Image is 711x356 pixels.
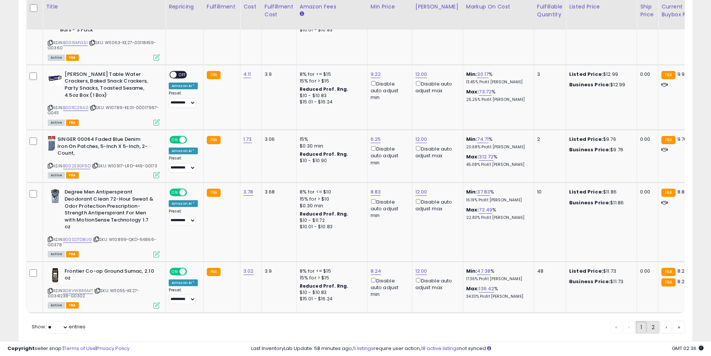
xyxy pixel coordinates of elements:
a: 1 [636,321,647,334]
p: 20.68% Profit [PERSON_NAME] [466,145,528,150]
div: 3 [537,71,560,78]
div: [PERSON_NAME] [415,3,460,11]
div: Disable auto adjust max [415,276,457,291]
p: 17.36% Profit [PERSON_NAME] [466,276,528,282]
b: Max: [466,206,479,213]
div: Markup on Cost [466,3,531,11]
b: Min: [466,136,477,143]
div: 0.00 [640,136,652,143]
span: FBA [66,251,79,257]
span: FBA [66,55,79,61]
div: 8% for <= $15 [300,268,362,275]
div: Preset: [169,288,198,304]
div: $11.73 [569,268,631,275]
div: 15% for > $15 [300,78,362,84]
div: 3.06 [265,136,291,143]
div: Fulfillable Quantity [537,3,563,19]
div: % [466,154,528,167]
div: Current Buybox Price [661,3,700,19]
a: 2 [647,321,659,334]
div: $15.01 - $16.24 [300,296,362,302]
div: Cost [243,3,258,11]
div: % [466,285,528,299]
div: $10 - $10.83 [300,290,362,296]
a: 9.22 [371,71,381,78]
div: % [466,268,528,282]
div: 15% [300,136,362,143]
b: Max: [466,88,479,95]
b: Business Price: [569,199,610,206]
a: 18 active listings [421,345,459,352]
div: 15% for > $10 [300,196,362,202]
div: Ship Price [640,3,655,19]
div: 8% for <= $10 [300,189,362,195]
div: $11.73 [569,278,631,285]
a: 5 listings [353,345,374,352]
span: » [678,324,680,331]
span: 8.2 [677,267,685,275]
small: FBA [207,268,221,276]
div: Disable auto adjust max [415,145,457,159]
span: All listings currently available for purchase on Amazon [48,120,65,126]
div: % [466,136,528,150]
div: 3.68 [265,189,291,195]
div: $10 - $10.83 [300,93,362,99]
small: FBA [661,71,675,79]
div: % [466,189,528,202]
div: Disable auto adjust max [415,198,457,212]
div: % [466,71,528,85]
b: Business Price: [569,278,610,285]
span: | SKU: W10789-KE01-00017967-G0411 [48,105,159,116]
b: Min: [466,267,477,275]
div: ASIN: [48,71,160,125]
b: Reduced Prof. Rng. [300,211,349,217]
a: Privacy Policy [97,345,130,352]
img: 51GWWLWtfZL._SL40_.jpg [48,136,56,151]
div: Last InventoryLab Update: 58 minutes ago, require user action, not synced. [251,345,704,352]
a: 8.83 [371,188,381,196]
div: $10.01 - $10.83 [300,224,362,230]
span: FBA [66,302,79,309]
span: 9.76 [677,136,687,143]
a: 3.02 [243,267,254,275]
span: All listings currently available for purchase on Amazon [48,302,65,309]
div: 48 [537,268,560,275]
b: Min: [466,188,477,195]
b: SINGER 00064 Faded Blue Denim Iron On Patches, 5-Inch X 5-Inch, 2-Count, [57,136,148,159]
div: Listed Price [569,3,634,11]
div: Disable auto adjust min [371,276,406,298]
div: Amazon AI * [169,83,198,89]
div: 0.00 [640,189,652,195]
span: ON [170,137,180,143]
p: 25.25% Profit [PERSON_NAME] [466,97,528,102]
p: 22.83% Profit [PERSON_NAME] [466,215,528,220]
div: $10 - $10.90 [300,158,362,164]
a: 73.72 [479,88,492,96]
b: Max: [466,285,479,292]
b: Max: [466,153,479,160]
a: B0011CZ6A0 [63,105,88,111]
p: 13.45% Profit [PERSON_NAME] [466,80,528,85]
a: 4.11 [243,71,251,78]
span: OFF [177,71,188,78]
b: [PERSON_NAME] Table Water Crackers, Baked Snack Crackers, Party Snacks, Toasted Sesame, 4.5oz Box... [65,71,155,100]
b: Degree Men Antiperspirant Deodorant Clean 72-Hour Sweat & Odor Protection Prescription-Strength A... [65,189,155,232]
span: › [665,324,667,331]
b: Min: [466,71,477,78]
span: ON [170,189,180,196]
span: OFF [186,189,198,196]
small: FBA [661,268,675,276]
div: Disable auto adjust min [371,145,406,166]
div: 8% for <= $15 [300,71,362,78]
a: B00I5MVL5I [63,40,88,46]
span: 8.2 [677,278,685,285]
div: 0.00 [640,71,652,78]
a: 72.49 [479,206,492,214]
b: Business Price: [569,81,610,88]
small: Amazon Fees. [300,11,304,18]
div: $9.76 [569,146,631,153]
span: OFF [186,268,198,275]
div: % [466,89,528,102]
a: 6.25 [371,136,381,143]
a: 312.72 [479,153,493,161]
